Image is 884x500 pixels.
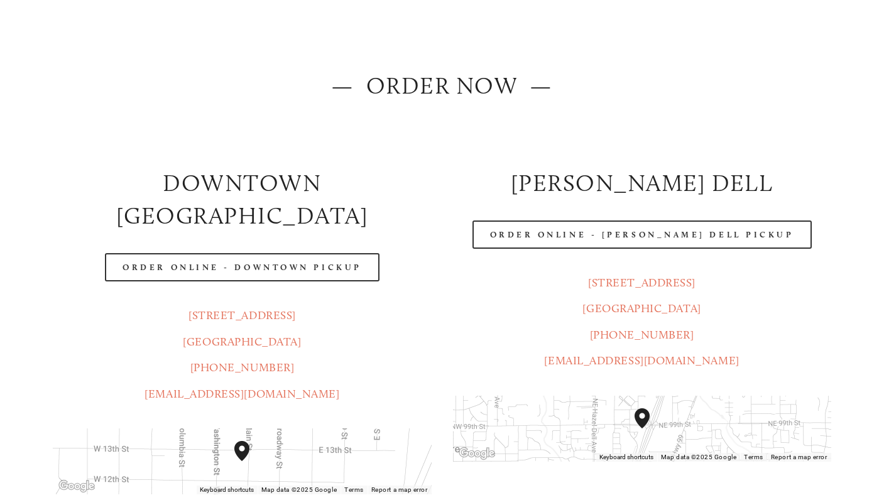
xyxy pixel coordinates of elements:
[56,478,97,494] a: Open this area in Google Maps (opens a new window)
[472,220,812,249] a: Order Online - [PERSON_NAME] Dell Pickup
[145,387,339,401] a: [EMAIL_ADDRESS][DOMAIN_NAME]
[588,276,696,290] a: [STREET_ADDRESS]
[456,445,498,462] img: Google
[661,454,736,460] span: Map data ©2025 Google
[771,454,827,460] a: Report a map error
[261,486,337,493] span: Map data ©2025 Google
[183,335,301,349] a: [GEOGRAPHIC_DATA]
[544,354,739,367] a: [EMAIL_ADDRESS][DOMAIN_NAME]
[635,408,665,448] div: Amaro's Table 816 Northeast 98th Circle Vancouver, WA, 98665, United States
[234,441,265,481] div: Amaro's Table 1220 Main Street vancouver, United States
[200,486,254,494] button: Keyboard shortcuts
[453,166,831,199] h2: [PERSON_NAME] DELL
[456,445,498,462] a: Open this area in Google Maps (opens a new window)
[56,478,97,494] img: Google
[371,486,428,493] a: Report a map error
[744,454,763,460] a: Terms
[582,302,701,315] a: [GEOGRAPHIC_DATA]
[105,253,379,281] a: Order Online - Downtown pickup
[599,453,653,462] button: Keyboard shortcuts
[190,361,295,374] a: [PHONE_NUMBER]
[188,308,296,322] a: [STREET_ADDRESS]
[53,166,431,232] h2: Downtown [GEOGRAPHIC_DATA]
[590,328,694,342] a: [PHONE_NUMBER]
[344,486,364,493] a: Terms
